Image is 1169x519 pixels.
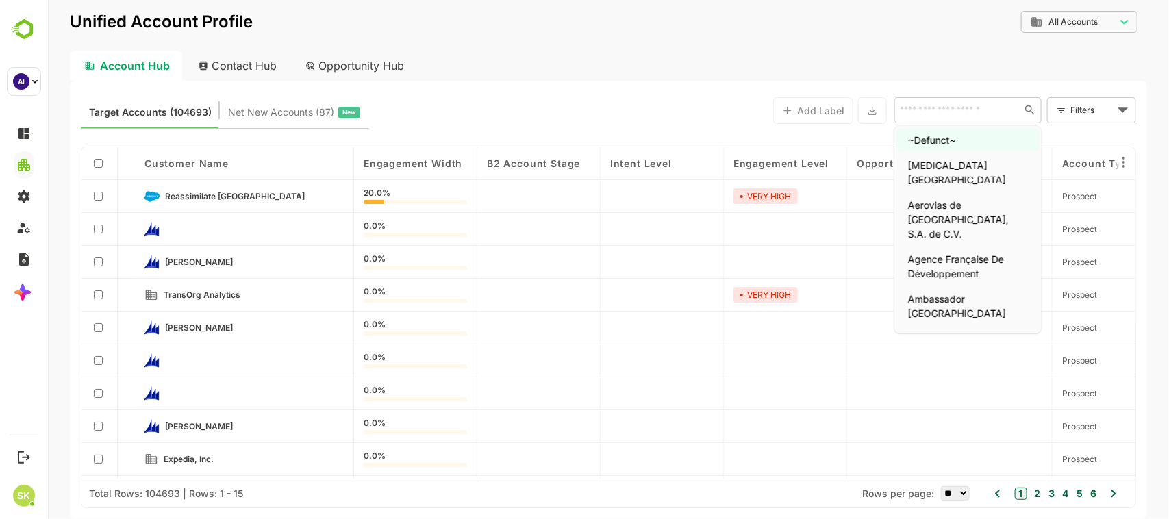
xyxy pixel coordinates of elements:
span: Prospect [1014,191,1049,201]
span: Armstrong-Cabrera [117,322,185,333]
div: 0.0% [316,419,419,434]
div: 0.0% [316,320,419,336]
li: Aerovias de [GEOGRAPHIC_DATA], S.A. de C.V. [849,194,991,245]
div: 0.0% [316,255,419,270]
div: 0.0% [316,222,419,237]
div: SK [13,485,35,507]
button: 2 [983,486,993,501]
span: Expedia, Inc. [116,454,166,464]
li: [MEDICAL_DATA] [GEOGRAPHIC_DATA] [849,154,991,191]
span: New [294,103,308,121]
span: Reassimilate Argentina [117,191,257,201]
div: All Accounts [983,16,1068,28]
li: Agence Française De Développement [849,248,991,285]
span: Engagement Width [316,157,414,169]
span: Engagement Level [686,157,781,169]
button: Logout [14,448,33,466]
button: 4 [1011,486,1021,501]
span: Prospect [1014,454,1049,464]
div: VERY HIGH [686,287,750,303]
span: TransOrg Analytics [116,290,192,300]
div: Newly surfaced ICP-fit accounts from Intent, Website, LinkedIn, and other engagement signals. [180,103,312,121]
button: 6 [1039,486,1048,501]
button: 1 [967,488,979,500]
div: All Accounts [973,9,1090,36]
div: AI [13,73,29,90]
span: Prospect [1014,290,1049,300]
span: All Accounts [1001,17,1050,27]
div: Opportunity Hub [247,51,368,81]
span: Target Accounts (104693) [41,103,164,121]
span: Prospect [1014,257,1049,267]
span: Conner-Nguyen [117,257,185,267]
div: 0.0% [316,386,419,401]
span: Account Type [1014,157,1086,169]
div: 20.0% [316,189,419,204]
span: Rows per page: [814,488,886,499]
span: Net New Accounts ( 87 ) [180,103,286,121]
span: Intent Level [562,157,624,169]
span: Opportunities [809,157,882,169]
span: Prospect [1014,322,1049,333]
button: 3 [997,486,1007,501]
span: Prospect [1014,355,1049,366]
div: Contact Hub [140,51,241,81]
div: Filters [1021,96,1088,125]
li: Ambassador [GEOGRAPHIC_DATA] [849,288,991,325]
div: 0.0% [316,452,419,467]
div: Filters [1022,103,1066,117]
span: Prospect [1014,388,1049,398]
button: Export the selected data as CSV [810,97,839,124]
button: Add Label [725,97,805,124]
li: Astrophotometrical [GEOGRAPHIC_DATA] [849,327,991,364]
div: Total Rows: 104693 | Rows: 1 - 15 [41,488,195,499]
button: 5 [1025,486,1035,501]
div: 0.0% [316,353,419,368]
img: BambooboxLogoMark.f1c84d78b4c51b1a7b5f700c9845e183.svg [7,16,42,42]
span: Prospect [1014,224,1049,234]
li: ~Defunct~ [849,129,991,151]
div: 0.0% [316,288,419,303]
span: Customer Name [97,157,181,169]
div: Account Hub [22,51,134,81]
span: Prospect [1014,421,1049,431]
p: Unified Account Profile [22,14,205,30]
span: B2 Account Stage [439,157,532,169]
div: VERY HIGH [686,188,750,204]
span: Hawkins-Crosby [117,421,185,431]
